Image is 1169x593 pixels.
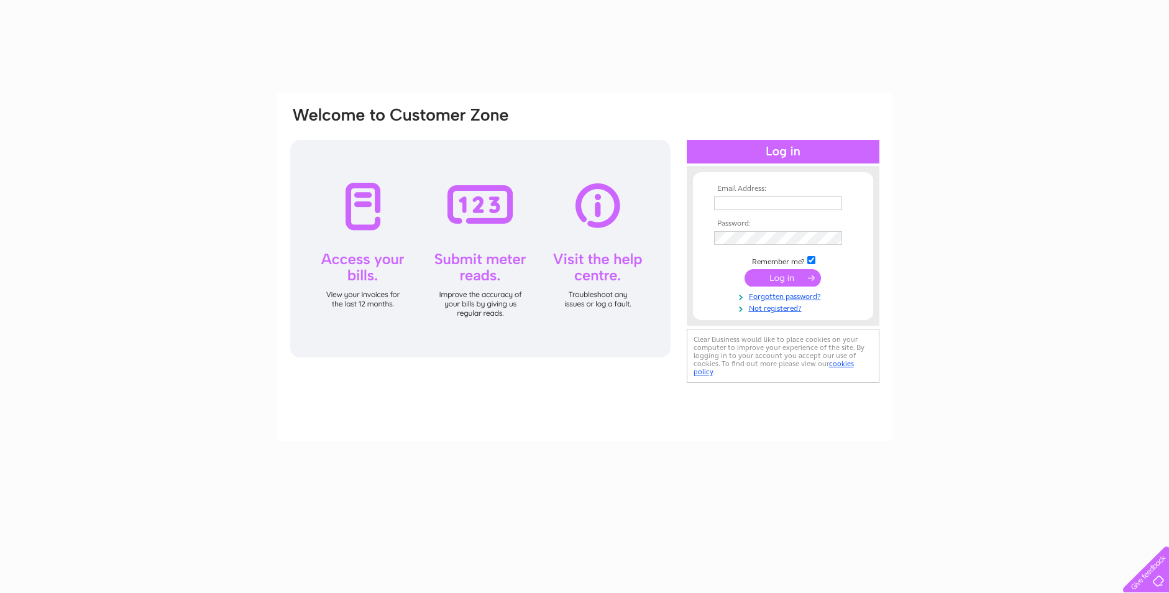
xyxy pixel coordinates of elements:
[711,185,855,193] th: Email Address:
[711,254,855,267] td: Remember me?
[745,269,821,287] input: Submit
[714,301,855,313] a: Not registered?
[711,219,855,228] th: Password:
[714,290,855,301] a: Forgotten password?
[687,329,879,383] div: Clear Business would like to place cookies on your computer to improve your experience of the sit...
[694,359,854,376] a: cookies policy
